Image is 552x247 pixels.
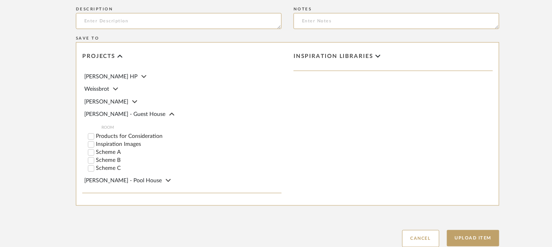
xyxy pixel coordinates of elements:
[76,7,282,12] div: Description
[82,54,115,60] span: Projects
[101,125,282,131] span: ROOM
[294,54,373,60] span: Inspiration libraries
[96,158,282,163] label: Scheme B
[294,7,499,12] div: Notes
[96,142,282,147] label: Inspiration Images
[96,150,282,155] label: Scheme A
[84,74,137,80] span: [PERSON_NAME] HP
[84,178,162,184] span: [PERSON_NAME] - Pool House
[84,100,128,105] span: [PERSON_NAME]
[96,166,282,171] label: Scheme C
[76,36,499,41] div: Save To
[96,134,282,139] label: Products for Consideration
[84,112,165,118] span: [PERSON_NAME] - Guest House
[84,87,109,92] span: Weissbrot
[447,230,500,247] button: Upload Item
